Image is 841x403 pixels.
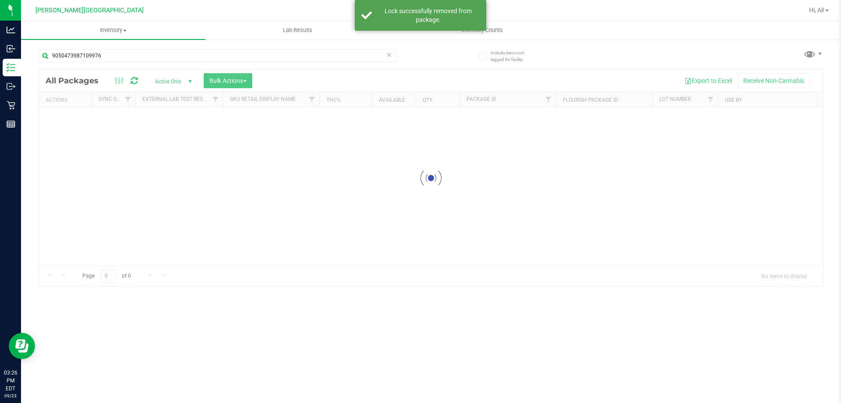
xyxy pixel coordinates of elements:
input: Search Package ID, Item Name, SKU, Lot or Part Number... [39,49,396,62]
inline-svg: Analytics [7,25,15,34]
inline-svg: Reports [7,120,15,128]
span: Include items not tagged for facility [491,50,534,63]
a: Lab Results [205,21,390,39]
span: [PERSON_NAME][GEOGRAPHIC_DATA] [35,7,144,14]
a: Inventory [21,21,205,39]
inline-svg: Inbound [7,44,15,53]
span: Clear [386,49,392,61]
iframe: Resource center [9,333,35,359]
inline-svg: Retail [7,101,15,110]
inline-svg: Inventory [7,63,15,72]
span: Hi, Al! [809,7,824,14]
div: Lock successfully removed from package. [377,7,480,24]
inline-svg: Outbound [7,82,15,91]
span: Lab Results [271,26,324,34]
p: 03:26 PM EDT [4,369,17,392]
span: Inventory [21,26,205,34]
p: 09/23 [4,392,17,399]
